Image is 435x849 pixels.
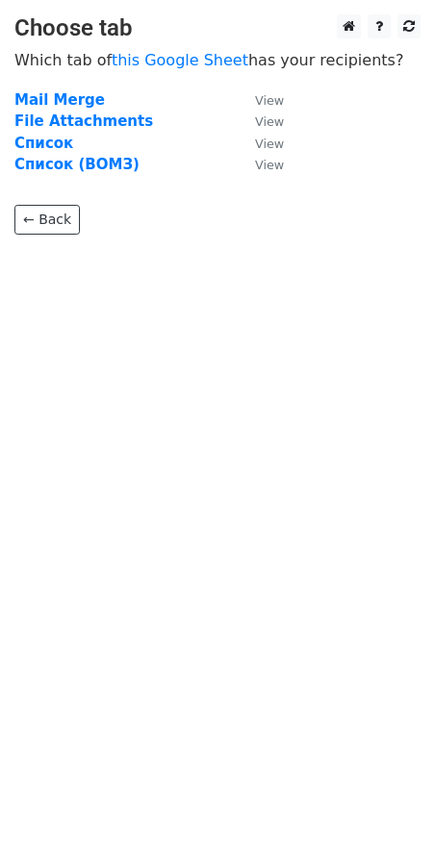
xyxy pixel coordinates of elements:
[236,156,284,173] a: View
[14,135,73,152] a: Список
[14,156,140,173] a: Список (ВОМЗ)
[255,114,284,129] small: View
[14,91,105,109] a: Mail Merge
[255,158,284,172] small: View
[236,112,284,130] a: View
[112,51,248,69] a: this Google Sheet
[255,137,284,151] small: View
[236,135,284,152] a: View
[236,91,284,109] a: View
[14,205,80,235] a: ← Back
[255,93,284,108] small: View
[14,14,421,42] h3: Choose tab
[14,112,153,130] a: File Attachments
[14,50,421,70] p: Which tab of has your recipients?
